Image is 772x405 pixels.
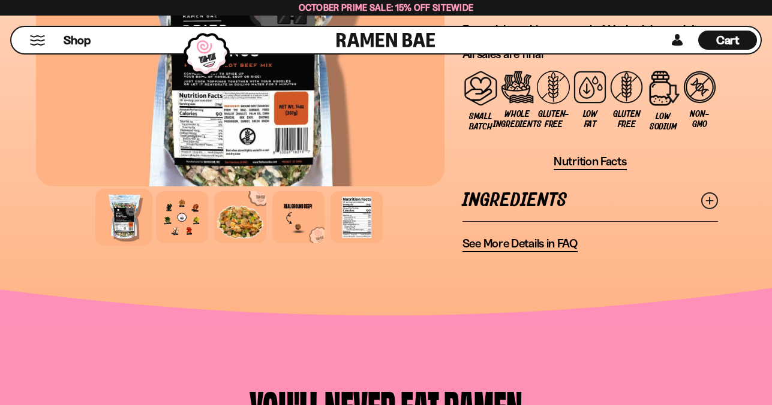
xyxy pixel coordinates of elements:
span: Low Sodium [650,111,677,132]
a: See More Details in FAQ [462,236,578,252]
div: Cart [698,27,757,53]
span: Gluten-free [538,109,569,129]
span: Nutrition Facts [554,154,627,169]
span: Shop [64,32,91,49]
a: Ingredients [462,180,718,221]
span: Whole Ingredients [493,109,541,129]
a: Shop [64,31,91,50]
span: Gluten Free [613,109,641,129]
span: See More Details in FAQ [462,236,578,251]
button: Mobile Menu Trigger [29,35,46,46]
span: Low Fat [578,109,602,129]
span: Cart [716,33,740,47]
button: Nutrition Facts [554,154,627,170]
span: October Prime Sale: 15% off Sitewide [299,2,474,13]
span: Non-GMO [687,109,712,129]
span: Small Batch [468,111,493,132]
